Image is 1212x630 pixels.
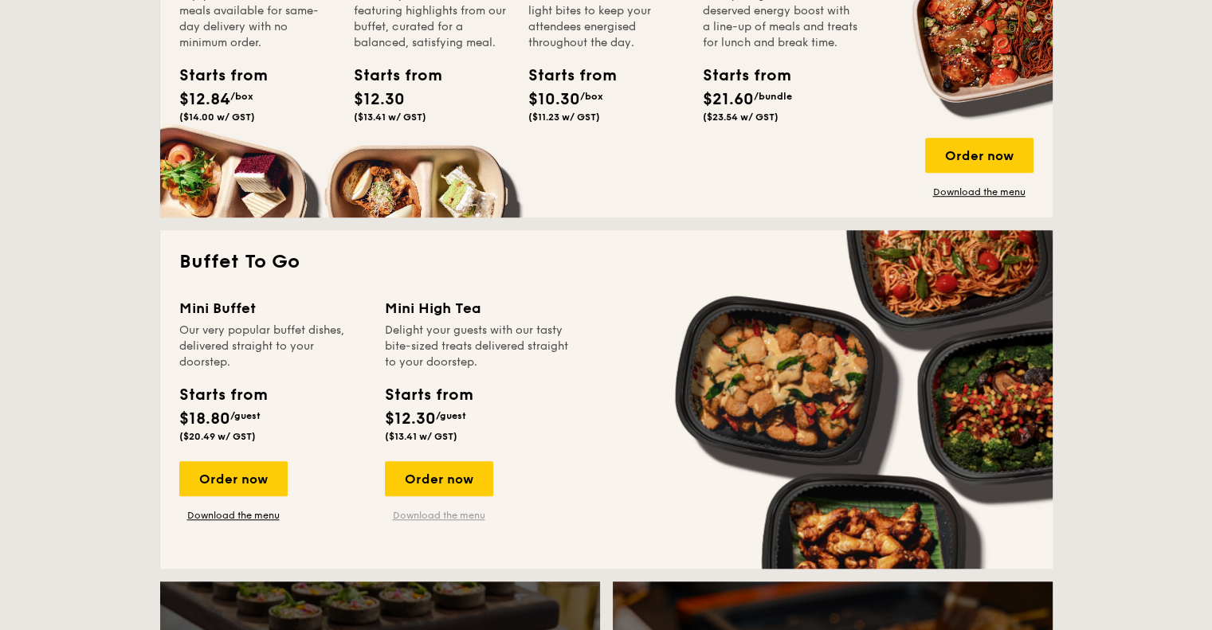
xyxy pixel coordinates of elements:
a: Download the menu [925,186,1034,198]
span: $12.84 [179,90,230,109]
span: /guest [230,410,261,421]
div: Starts from [385,383,472,407]
span: ($11.23 w/ GST) [528,112,600,123]
div: Starts from [179,383,266,407]
a: Download the menu [179,509,288,522]
div: Order now [925,138,1034,173]
span: $18.80 [179,409,230,428]
div: Starts from [703,64,775,88]
div: Our very popular buffet dishes, delivered straight to your doorstep. [179,323,366,370]
span: ($14.00 w/ GST) [179,112,255,123]
div: Order now [385,461,493,496]
span: /box [580,91,603,102]
span: $21.60 [703,90,754,109]
div: Order now [179,461,288,496]
span: $12.30 [354,90,405,109]
h2: Buffet To Go [179,249,1034,275]
div: Delight your guests with our tasty bite-sized treats delivered straight to your doorstep. [385,323,571,370]
span: ($20.49 w/ GST) [179,431,256,442]
span: ($13.41 w/ GST) [354,112,426,123]
span: $10.30 [528,90,580,109]
span: $12.30 [385,409,436,428]
span: ($23.54 w/ GST) [703,112,779,123]
span: /bundle [754,91,792,102]
span: /guest [436,410,466,421]
div: Starts from [528,64,600,88]
span: ($13.41 w/ GST) [385,431,457,442]
div: Starts from [354,64,426,88]
span: /box [230,91,253,102]
div: Mini Buffet [179,297,366,319]
div: Mini High Tea [385,297,571,319]
div: Starts from [179,64,251,88]
a: Download the menu [385,509,493,522]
